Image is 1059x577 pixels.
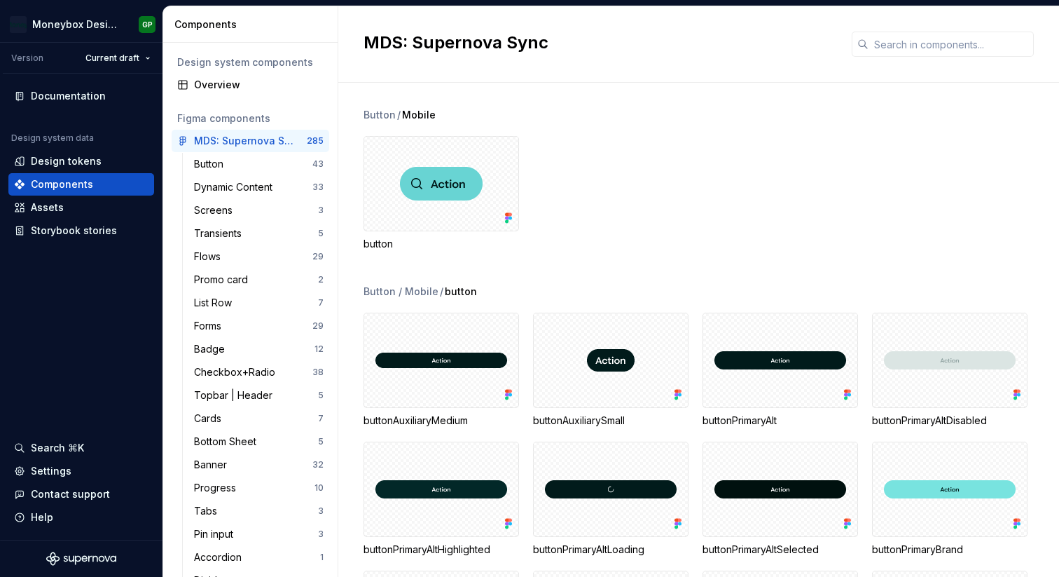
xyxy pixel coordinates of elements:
[31,89,106,103] div: Documentation
[318,413,324,424] div: 7
[312,158,324,170] div: 43
[702,313,858,428] div: buttonPrimaryAlt
[31,510,53,524] div: Help
[440,285,443,299] span: /
[194,78,324,92] div: Overview
[8,85,154,107] a: Documentation
[194,342,230,356] div: Badge
[188,222,329,245] a: Transients5
[8,483,154,505] button: Contact support
[31,177,93,191] div: Components
[8,173,154,196] a: Components
[8,150,154,172] a: Design tokens
[194,365,281,379] div: Checkbox+Radio
[188,477,329,499] a: Progress10
[188,315,329,337] a: Forms29
[194,203,238,217] div: Screens
[194,180,278,194] div: Dynamic Content
[533,442,688,557] div: buttonPrimaryAltLoading
[32,18,122,32] div: Moneybox Design System
[312,367,324,378] div: 38
[194,134,298,148] div: MDS: Supernova Sync
[31,154,102,168] div: Design tokens
[364,237,519,251] div: button
[188,361,329,383] a: Checkbox+Radio38
[364,285,438,299] div: Button / Mobile
[188,199,329,222] a: Screens3
[318,228,324,239] div: 5
[188,500,329,522] a: Tabs3
[142,19,153,30] div: GP
[194,226,247,240] div: Transients
[364,442,519,557] div: buttonPrimaryAltHighlighted
[8,196,154,219] a: Assets
[188,269,329,291] a: Promo card2
[194,481,242,495] div: Progress
[312,459,324,470] div: 32
[533,414,688,428] div: buttonAuxiliarySmall
[318,390,324,401] div: 5
[364,136,519,251] div: button
[364,32,835,54] h2: MDS: Supernova Sync
[194,527,239,541] div: Pin input
[314,344,324,355] div: 12
[188,338,329,360] a: Badge12
[312,182,324,193] div: 33
[188,153,329,175] a: Button43
[188,454,329,476] a: Banner32
[194,157,229,171] div: Button
[872,313,1027,428] div: buttonPrimaryAltDisabled
[8,219,154,242] a: Storybook stories
[46,552,116,566] svg: Supernova Logo
[533,313,688,428] div: buttonAuxiliarySmall
[85,53,139,64] span: Current draft
[364,313,519,428] div: buttonAuxiliaryMedium
[318,297,324,308] div: 7
[307,135,324,147] div: 285
[194,458,233,472] div: Banner
[31,464,71,478] div: Settings
[318,529,324,540] div: 3
[8,437,154,459] button: Search ⌘K
[402,108,436,122] span: Mobile
[8,506,154,529] button: Help
[172,74,329,96] a: Overview
[194,388,278,402] div: Topbar | Header
[188,245,329,268] a: Flows29
[318,505,324,517] div: 3
[702,442,858,557] div: buttonPrimaryAltSelected
[318,205,324,216] div: 3
[194,250,226,264] div: Flows
[312,320,324,332] div: 29
[320,552,324,563] div: 1
[872,414,1027,428] div: buttonPrimaryAltDisabled
[194,435,262,449] div: Bottom Sheet
[194,319,227,333] div: Forms
[31,224,117,238] div: Storybook stories
[314,482,324,494] div: 10
[194,550,247,564] div: Accordion
[31,201,64,215] div: Assets
[872,442,1027,557] div: buttonPrimaryBrand
[8,460,154,482] a: Settings
[11,53,43,64] div: Version
[3,9,160,39] button: Moneybox Design SystemGP
[31,441,84,455] div: Search ⌘K
[31,487,110,501] div: Contact support
[533,543,688,557] div: buttonPrimaryAltLoading
[188,546,329,569] a: Accordion1
[172,130,329,152] a: MDS: Supernova Sync285
[177,55,324,69] div: Design system components
[397,108,401,122] span: /
[194,273,254,287] div: Promo card
[188,407,329,430] a: Cards7
[318,436,324,447] div: 5
[702,543,858,557] div: buttonPrimaryAltSelected
[194,412,227,426] div: Cards
[177,111,324,125] div: Figma components
[364,108,396,122] div: Button
[10,16,27,33] img: c17557e8-ebdc-49e2-ab9e-7487adcf6d53.png
[318,274,324,285] div: 2
[194,296,237,310] div: List Row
